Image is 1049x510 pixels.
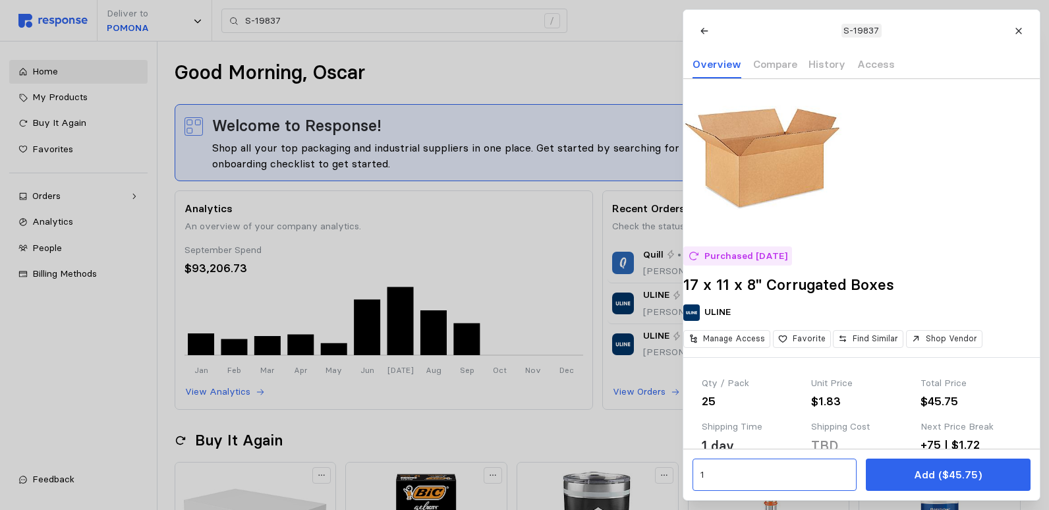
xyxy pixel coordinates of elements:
p: Purchased [DATE] [704,249,787,264]
div: Shipping Time [702,420,802,434]
img: S-19837 [683,79,841,237]
div: +75 | $1.72 [921,436,1021,454]
div: Shipping Cost [811,420,911,434]
p: ULINE [704,305,731,320]
p: S-19837 [843,24,879,38]
div: TBD [811,436,838,456]
div: Total Price [921,376,1021,391]
div: Unit Price [811,376,911,391]
p: Find Similar [853,333,898,345]
button: Shop Vendor [905,330,982,348]
button: Favorite [772,330,830,348]
div: Qty / Pack [702,376,802,391]
div: $1.83 [811,393,911,411]
p: History [808,56,845,72]
p: Favorite [792,333,825,345]
div: $45.75 [921,393,1021,411]
p: Access [857,56,894,72]
div: 1 day [702,436,734,456]
div: 25 [702,393,802,411]
h2: 17 x 11 x 8" Corrugated Boxes [683,275,1040,295]
button: Manage Access [683,330,770,348]
div: Next Price Break [921,420,1021,434]
input: Qty [700,463,849,487]
button: Add ($45.75) [866,459,1030,491]
p: Overview [693,56,741,72]
button: Find Similar [833,330,903,348]
p: Compare [752,56,797,72]
p: Add ($45.75) [914,467,982,483]
p: Shop Vendor [925,333,977,345]
p: Manage Access [703,333,765,345]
